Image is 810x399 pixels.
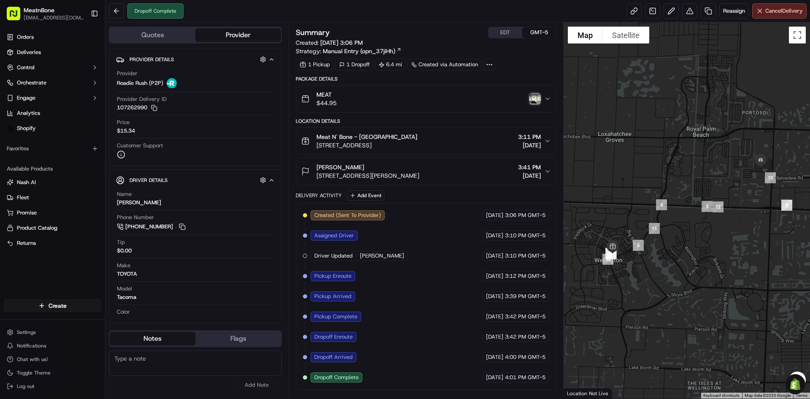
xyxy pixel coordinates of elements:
[518,141,541,149] span: [DATE]
[3,340,102,352] button: Notifications
[17,383,34,390] span: Log out
[645,220,663,237] div: 11
[17,33,34,41] span: Orders
[17,179,36,186] span: Nash AI
[505,232,545,239] span: 3:10 PM GMT-5
[17,342,46,349] span: Notifications
[564,388,612,399] div: Location Not Live
[117,239,125,246] span: Tip
[110,28,195,42] button: Quotes
[125,223,173,231] span: [PHONE_NUMBER]
[320,39,363,46] span: [DATE] 3:06 PM
[17,329,36,336] span: Settings
[296,76,556,82] div: Package Details
[486,232,503,239] span: [DATE]
[7,224,98,232] a: Product Catalog
[486,272,503,280] span: [DATE]
[17,209,37,217] span: Promise
[375,59,406,71] div: 6.4 mi
[522,27,556,38] button: GMT-5
[117,70,138,77] span: Provider
[314,272,351,280] span: Pickup Enroute
[765,7,803,15] span: Cancel Delivery
[195,28,281,42] button: Provider
[629,236,647,254] div: 5
[117,104,157,111] button: 107262990
[24,14,84,21] button: [EMAIL_ADDRESS][DOMAIN_NAME]
[117,79,163,87] span: Roadie Rush (P2P)
[3,353,102,365] button: Chat with us!
[505,333,545,341] span: 3:42 PM GMT-5
[323,47,395,55] span: Manual Entry (opn_37jiHh)
[3,162,102,176] div: Available Products
[130,177,167,184] span: Driver Details
[167,78,177,88] img: roadie-logo-v2.jpg
[3,206,102,220] button: Promise
[316,99,337,107] span: $44.95
[3,46,102,59] a: Deliveries
[17,194,29,201] span: Fleet
[314,333,353,341] span: Dropoff Enroute
[3,299,102,312] button: Create
[3,176,102,189] button: Nash AI
[130,56,174,63] span: Provider Details
[314,232,354,239] span: Assigned Driver
[3,91,102,105] button: Engage
[3,61,102,74] button: Control
[602,244,620,262] div: 9
[3,236,102,250] button: Returns
[3,326,102,338] button: Settings
[568,27,602,43] button: Show street map
[117,190,132,198] span: Name
[505,252,545,260] span: 3:10 PM GMT-5
[316,141,417,149] span: [STREET_ADDRESS]
[117,214,154,221] span: Phone Number
[117,119,130,126] span: Price
[17,356,48,363] span: Chat with us!
[3,106,102,120] a: Analytics
[7,209,98,217] a: Promise
[17,369,51,376] span: Toggle Theme
[17,64,35,71] span: Control
[316,90,337,99] span: MEAT
[17,49,41,56] span: Deliveries
[752,3,807,19] button: CancelDelivery
[296,192,342,199] div: Delivery Activity
[347,190,384,201] button: Add Event
[719,3,749,19] button: Reassign
[745,393,791,398] span: Map data ©2025 Google
[3,191,102,204] button: Fleet
[296,47,402,55] div: Strategy:
[316,171,419,180] span: [STREET_ADDRESS][PERSON_NAME]
[486,333,503,341] span: [DATE]
[17,79,46,87] span: Orchestrate
[796,393,807,398] a: Terms (opens in new tab)
[599,250,617,268] div: 10
[486,374,503,381] span: [DATE]
[117,142,163,149] span: Customer Support
[24,6,54,14] button: MeatnBone
[316,163,364,171] span: [PERSON_NAME]
[761,169,779,187] div: 13
[3,3,87,24] button: MeatnBone[EMAIL_ADDRESS][DOMAIN_NAME]
[17,224,57,232] span: Product Catalog
[117,262,130,269] span: Make
[314,212,381,219] span: Created (Sent To Provider)
[3,30,102,44] a: Orders
[117,222,187,231] a: [PHONE_NUMBER]
[117,308,130,316] span: Color
[314,293,351,300] span: Pickup Arrived
[296,29,330,36] h3: Summary
[723,7,745,15] span: Reassign
[335,59,373,71] div: 1 Dropoff
[602,27,649,43] button: Show satellite imagery
[505,313,545,320] span: 3:42 PM GMT-5
[505,272,545,280] span: 3:12 PM GMT-5
[314,313,357,320] span: Pickup Complete
[486,313,503,320] span: [DATE]
[117,247,132,255] div: $0.00
[518,163,541,171] span: 3:41 PM
[296,118,556,125] div: Location Details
